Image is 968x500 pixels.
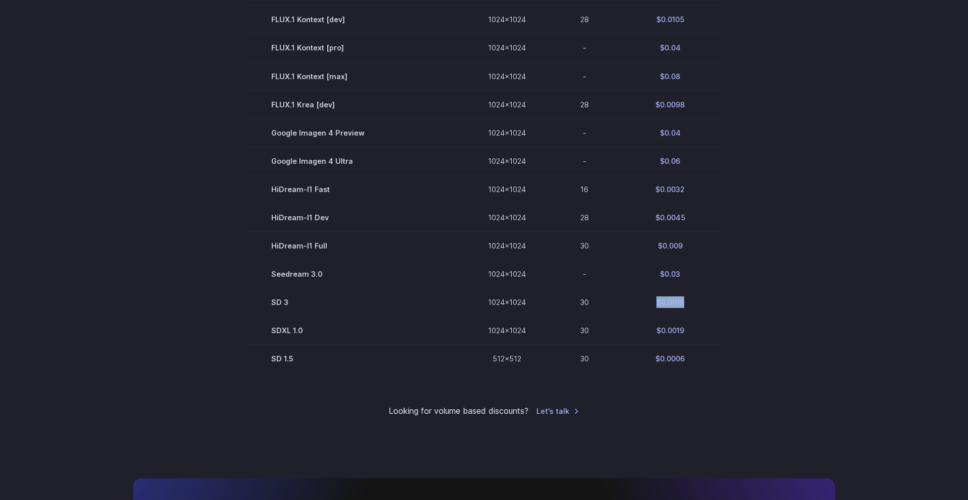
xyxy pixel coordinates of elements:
[464,147,550,175] td: 1024x1024
[550,34,619,62] td: -
[464,203,550,231] td: 1024x1024
[389,405,528,418] small: Looking for volume based discounts?
[619,231,721,260] td: $0.009
[550,288,619,316] td: 30
[464,260,550,288] td: 1024x1024
[550,345,619,373] td: 30
[619,62,721,90] td: $0.08
[247,147,464,175] td: Google Imagen 4 Ultra
[464,231,550,260] td: 1024x1024
[464,62,550,90] td: 1024x1024
[619,118,721,147] td: $0.04
[619,203,721,231] td: $0.0045
[247,203,464,231] td: HiDream-I1 Dev
[550,260,619,288] td: -
[247,118,464,147] td: Google Imagen 4 Preview
[550,316,619,344] td: 30
[247,231,464,260] td: HiDream-I1 Full
[619,34,721,62] td: $0.04
[550,175,619,203] td: 16
[550,62,619,90] td: -
[619,316,721,344] td: $0.0019
[247,175,464,203] td: HiDream-I1 Fast
[464,6,550,34] td: 1024x1024
[619,147,721,175] td: $0.06
[464,90,550,118] td: 1024x1024
[619,288,721,316] td: $0.0019
[464,34,550,62] td: 1024x1024
[619,260,721,288] td: $0.03
[550,203,619,231] td: 28
[550,118,619,147] td: -
[550,90,619,118] td: 28
[464,118,550,147] td: 1024x1024
[536,405,579,417] a: Let's talk
[247,62,464,90] td: FLUX.1 Kontext [max]
[464,345,550,373] td: 512x512
[247,345,464,373] td: SD 1.5
[619,90,721,118] td: $0.0098
[464,316,550,344] td: 1024x1024
[247,260,464,288] td: Seedream 3.0
[247,90,464,118] td: FLUX.1 Krea [dev]
[247,316,464,344] td: SDXL 1.0
[550,231,619,260] td: 30
[247,288,464,316] td: SD 3
[619,6,721,34] td: $0.0105
[550,6,619,34] td: 28
[247,34,464,62] td: FLUX.1 Kontext [pro]
[464,288,550,316] td: 1024x1024
[619,175,721,203] td: $0.0032
[550,147,619,175] td: -
[464,175,550,203] td: 1024x1024
[619,345,721,373] td: $0.0006
[247,6,464,34] td: FLUX.1 Kontext [dev]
